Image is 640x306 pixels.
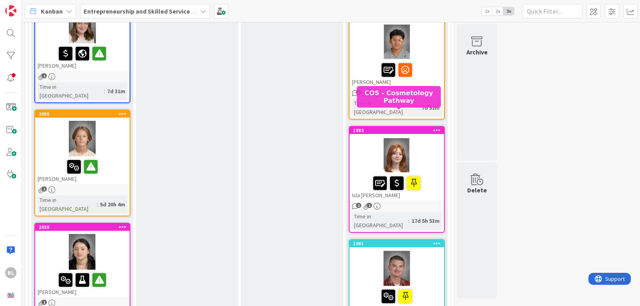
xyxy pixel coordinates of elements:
[349,13,445,120] a: [PERSON_NAME]Time in [GEOGRAPHIC_DATA]:7d 52m
[482,7,492,15] span: 1x
[98,200,127,209] div: 5d 20h 4m
[35,110,130,184] div: 2098[PERSON_NAME]
[35,157,130,184] div: [PERSON_NAME]
[350,240,444,247] div: 1901
[408,216,410,225] span: :
[105,87,127,96] div: 7d 31m
[352,212,408,230] div: Time in [GEOGRAPHIC_DATA]
[350,127,444,200] div: 1883Isla [PERSON_NAME]
[5,267,16,278] div: BL
[17,1,36,11] span: Support
[5,290,16,301] img: avatar
[360,89,438,104] h5: COS - Cosmetology Pathway
[35,224,130,297] div: 2038[PERSON_NAME]
[97,200,98,209] span: :
[38,82,104,100] div: Time in [GEOGRAPHIC_DATA]
[35,110,130,118] div: 2098
[349,126,445,233] a: 1883Isla [PERSON_NAME]Time in [GEOGRAPHIC_DATA]:17d 5h 53m
[352,99,418,116] div: Time in [GEOGRAPHIC_DATA]
[84,7,279,15] b: Entrepreneurship and Skilled Services Interventions - [DATE]-[DATE]
[5,5,16,16] img: Visit kanbanzone.com
[367,203,372,208] span: 1
[353,241,444,246] div: 1901
[41,6,63,16] span: Kanban
[42,73,47,78] span: 1
[356,203,361,208] span: 2
[39,224,130,230] div: 2038
[350,14,444,87] div: [PERSON_NAME]
[35,270,130,297] div: [PERSON_NAME]
[467,185,487,195] div: Delete
[410,216,442,225] div: 17d 5h 53m
[34,110,130,216] a: 2098[PERSON_NAME]Time in [GEOGRAPHIC_DATA]:5d 20h 4m
[42,300,47,305] span: 1
[35,224,130,231] div: 2038
[356,90,361,95] span: 2
[353,128,444,133] div: 1883
[492,7,503,15] span: 2x
[38,196,97,213] div: Time in [GEOGRAPHIC_DATA]
[350,127,444,134] div: 1883
[350,173,444,200] div: Isla [PERSON_NAME]
[503,7,514,15] span: 3x
[522,4,582,18] input: Quick Filter...
[42,186,47,192] span: 1
[466,47,488,57] div: Archive
[104,87,105,96] span: :
[39,111,130,117] div: 2098
[350,60,444,87] div: [PERSON_NAME]
[35,44,130,71] div: [PERSON_NAME]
